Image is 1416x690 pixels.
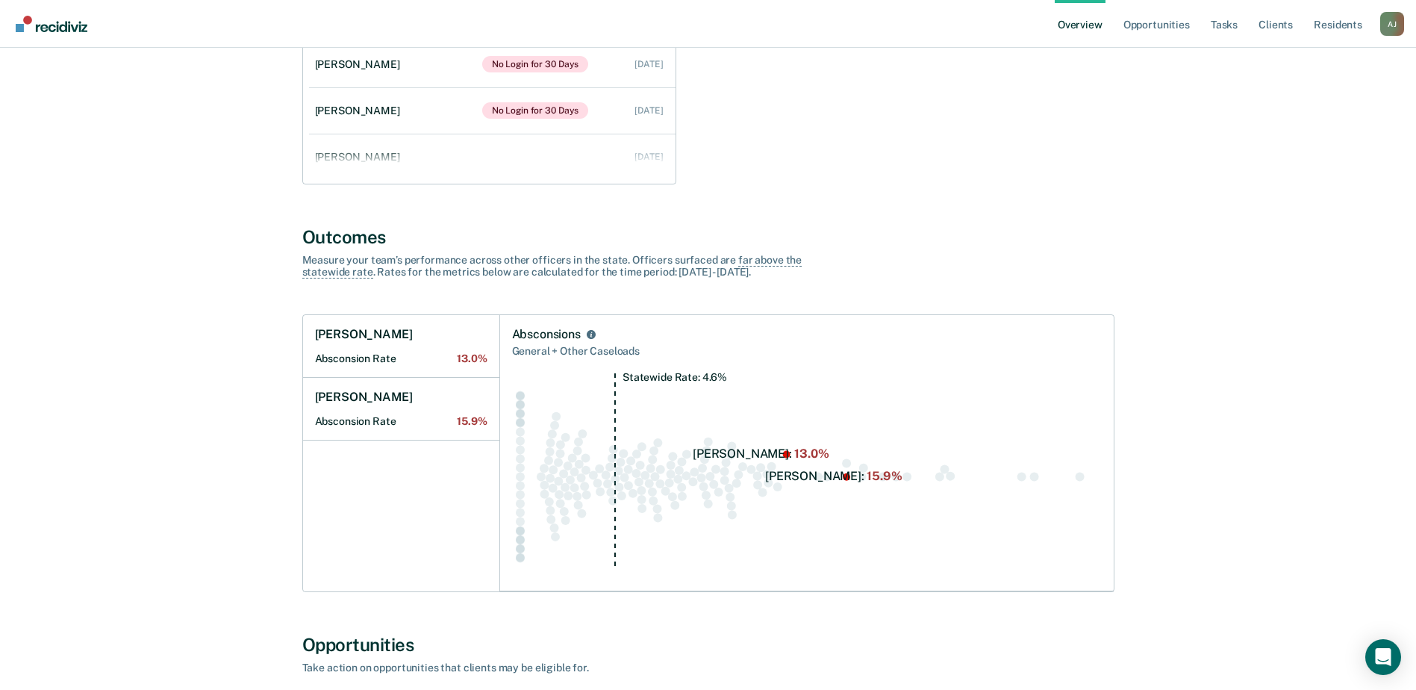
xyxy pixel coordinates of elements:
[309,136,676,178] a: [PERSON_NAME] [DATE]
[315,105,406,117] div: [PERSON_NAME]
[315,390,413,405] h1: [PERSON_NAME]
[315,352,487,365] h2: Absconsion Rate
[482,56,589,72] span: No Login for 30 Days
[309,87,676,134] a: [PERSON_NAME]No Login for 30 Days [DATE]
[302,662,825,674] div: Take action on opportunities that clients may be eligible for.
[482,102,589,119] span: No Login for 30 Days
[634,152,663,162] div: [DATE]
[634,59,663,69] div: [DATE]
[315,58,406,71] div: [PERSON_NAME]
[512,373,1102,579] div: Swarm plot of all absconsion rates in the state for NOT_SEX_OFFENSE caseloads, highlighting value...
[315,151,406,164] div: [PERSON_NAME]
[303,378,499,441] a: [PERSON_NAME]Absconsion Rate15.9%
[16,16,87,32] img: Recidiviz
[302,226,1114,248] div: Outcomes
[512,327,581,342] div: Absconsions
[512,342,1102,361] div: General + Other Caseloads
[1365,639,1401,675] div: Open Intercom Messenger
[457,352,487,365] span: 13.0%
[1380,12,1404,36] button: Profile dropdown button
[634,105,663,116] div: [DATE]
[303,315,499,378] a: [PERSON_NAME]Absconsion Rate13.0%
[584,327,599,342] button: Absconsions
[315,415,487,428] h2: Absconsion Rate
[457,415,487,428] span: 15.9%
[315,327,413,342] h1: [PERSON_NAME]
[302,634,1114,656] div: Opportunities
[302,254,802,279] span: far above the statewide rate
[622,371,726,383] tspan: Statewide Rate: 4.6%
[1380,12,1404,36] div: A J
[302,254,825,279] div: Measure your team’s performance across other officer s in the state. Officer s surfaced are . Rat...
[309,41,676,87] a: [PERSON_NAME]No Login for 30 Days [DATE]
